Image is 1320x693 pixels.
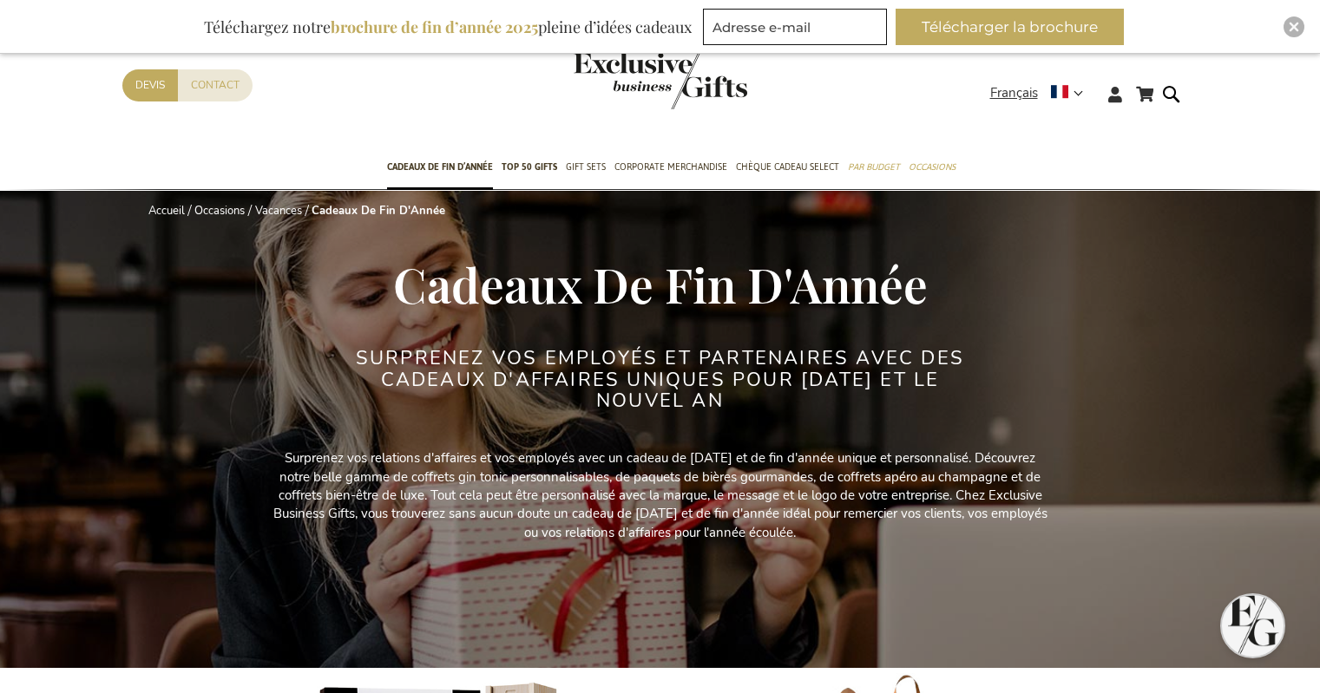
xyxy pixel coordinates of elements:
span: Occasions [909,158,956,176]
span: Gift Sets [566,158,606,176]
strong: Cadeaux De Fin D'Année [312,203,445,219]
b: brochure de fin d’année 2025 [331,16,538,37]
span: Chèque Cadeau Select [736,158,839,176]
p: Surprenez vos relations d'affaires et vos employés avec un cadeau de [DATE] et de fin d'année uni... [270,449,1051,542]
a: Accueil [148,203,185,219]
h2: Surprenez VOS EMPLOYÉS ET PARTENAIRES avec des cadeaux d'affaires UNIQUES POUR [DATE] ET LE NOUVE... [335,348,986,411]
a: Devis [122,69,178,101]
span: Corporate Merchandise [614,158,727,176]
span: Par budget [848,158,900,176]
form: marketing offers and promotions [703,9,892,50]
img: Close [1289,22,1299,32]
span: Cadeaux de fin d’année [387,158,493,176]
span: Cadeaux De Fin D'Année [393,252,928,316]
span: Français [990,83,1038,103]
span: TOP 50 Gifts [502,158,557,176]
a: Contact [178,69,253,101]
div: Français [990,83,1094,103]
img: Exclusive Business gifts logo [574,52,747,109]
a: store logo [574,52,660,109]
button: Télécharger la brochure [896,9,1124,45]
div: Close [1284,16,1304,37]
div: Téléchargez notre pleine d’idées cadeaux [196,9,699,45]
a: Occasions [194,203,245,219]
a: Vacances [255,203,302,219]
input: Adresse e-mail [703,9,887,45]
